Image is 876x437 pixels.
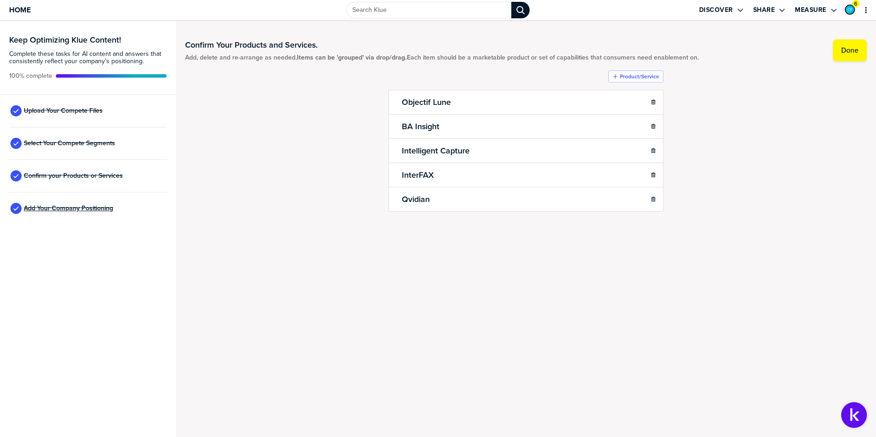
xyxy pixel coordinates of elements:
div: Search Klue [511,2,530,18]
li: InterFAX [389,163,663,187]
h2: InterFAX [400,169,436,181]
input: Search Klue [346,2,511,18]
label: Discover [699,6,733,14]
li: BA Insight [389,114,663,139]
h2: Qvidian [400,193,432,206]
span: Complete these tasks for AI content and answers that consistently reflect your company’s position... [9,50,167,65]
li: Qvidian [389,187,663,212]
li: Objectif Lune [389,90,663,115]
span: Confirm your Products or Services [24,172,123,180]
span: Select Your Compete Segments [24,140,115,147]
a: Edit Profile [844,4,856,16]
span: Active [9,72,52,80]
h2: Objectif Lune [400,96,453,109]
label: Share [753,6,775,14]
span: Upload Your Compete Files [24,107,103,115]
label: Measure [795,6,827,14]
button: Open Support Center [841,402,867,428]
label: Done [841,46,859,55]
strong: Items can be 'grouped' via drop/drag. [297,53,407,62]
span: 6 [854,0,857,7]
h2: Intelligent Capture [400,144,471,157]
span: Add Your Company Positioning [24,205,113,212]
img: 7be8f54e53ea04b59f32570bf82b285c-sml.png [846,5,854,14]
label: Product/Service [620,73,659,80]
h3: Keep Optimizing Klue Content! [9,36,167,44]
span: Add, delete and re-arrange as needed. Each item should be a marketable product or set of capabili... [185,54,699,61]
span: Home [9,6,31,14]
button: Done [833,39,867,61]
div: Chad Pachtinger [845,5,855,15]
h2: BA Insight [400,120,441,133]
li: Intelligent Capture [389,138,663,163]
button: Product/Service [608,71,663,82]
h1: Confirm Your Products and Services. [185,39,699,50]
